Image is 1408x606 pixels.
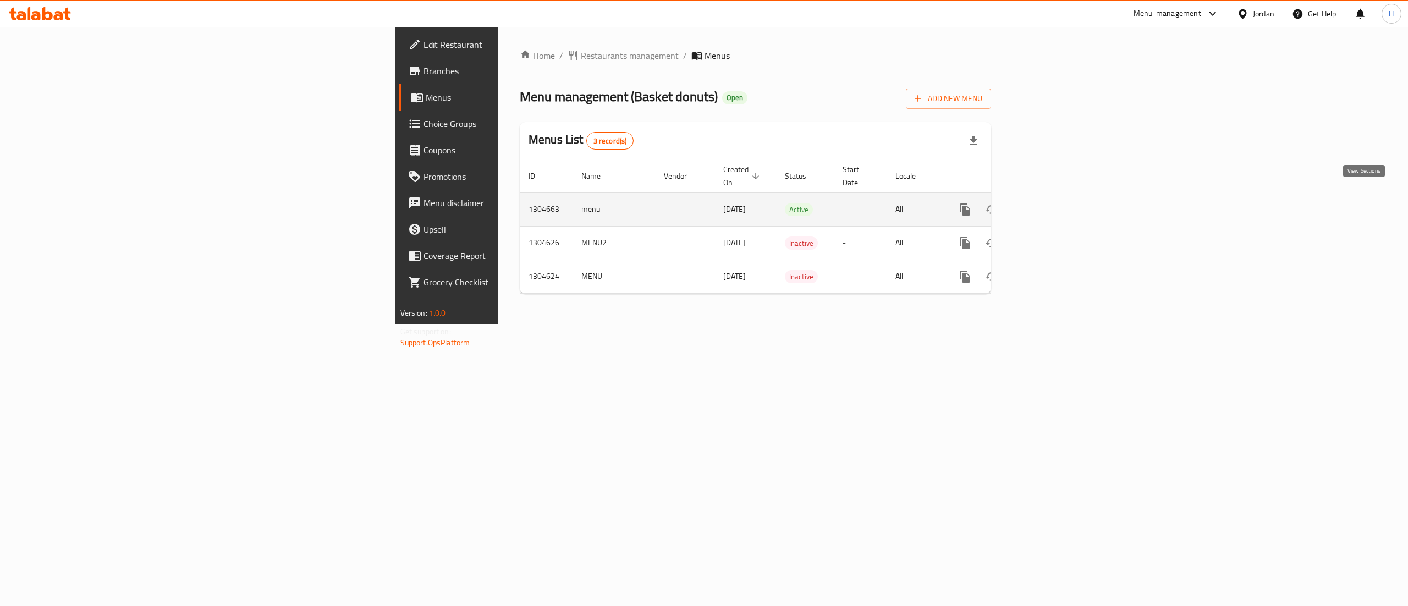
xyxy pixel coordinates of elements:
[722,91,747,104] div: Open
[785,169,821,183] span: Status
[399,269,630,295] a: Grocery Checklist
[424,170,621,183] span: Promotions
[424,64,621,78] span: Branches
[683,49,687,62] li: /
[424,223,621,236] span: Upsell
[705,49,730,62] span: Menus
[424,196,621,210] span: Menu disclaimer
[399,163,630,190] a: Promotions
[723,202,746,216] span: [DATE]
[424,144,621,157] span: Coupons
[834,260,887,293] td: -
[399,190,630,216] a: Menu disclaimer
[906,89,991,109] button: Add New Menu
[1253,8,1274,20] div: Jordan
[723,269,746,283] span: [DATE]
[785,270,818,283] div: Inactive
[399,216,630,243] a: Upsell
[664,169,701,183] span: Vendor
[429,306,446,320] span: 1.0.0
[978,196,1005,223] button: Change Status
[785,237,818,250] span: Inactive
[834,226,887,260] td: -
[399,111,630,137] a: Choice Groups
[399,243,630,269] a: Coverage Report
[723,235,746,250] span: [DATE]
[1389,8,1394,20] span: H
[943,159,1066,193] th: Actions
[785,271,818,283] span: Inactive
[785,236,818,250] div: Inactive
[952,263,978,290] button: more
[399,84,630,111] a: Menus
[424,117,621,130] span: Choice Groups
[587,136,634,146] span: 3 record(s)
[400,335,470,350] a: Support.OpsPlatform
[887,226,943,260] td: All
[895,169,930,183] span: Locale
[1134,7,1201,20] div: Menu-management
[399,58,630,84] a: Branches
[424,249,621,262] span: Coverage Report
[586,132,634,150] div: Total records count
[785,203,813,216] span: Active
[843,163,873,189] span: Start Date
[834,192,887,226] td: -
[915,92,982,106] span: Add New Menu
[400,306,427,320] span: Version:
[529,169,549,183] span: ID
[722,93,747,102] span: Open
[960,128,987,154] div: Export file
[952,196,978,223] button: more
[952,230,978,256] button: more
[426,91,621,104] span: Menus
[520,159,1066,294] table: enhanced table
[399,31,630,58] a: Edit Restaurant
[887,260,943,293] td: All
[424,38,621,51] span: Edit Restaurant
[723,163,763,189] span: Created On
[581,169,615,183] span: Name
[400,324,451,339] span: Get support on:
[529,131,634,150] h2: Menus List
[520,49,991,62] nav: breadcrumb
[399,137,630,163] a: Coupons
[978,263,1005,290] button: Change Status
[887,192,943,226] td: All
[424,276,621,289] span: Grocery Checklist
